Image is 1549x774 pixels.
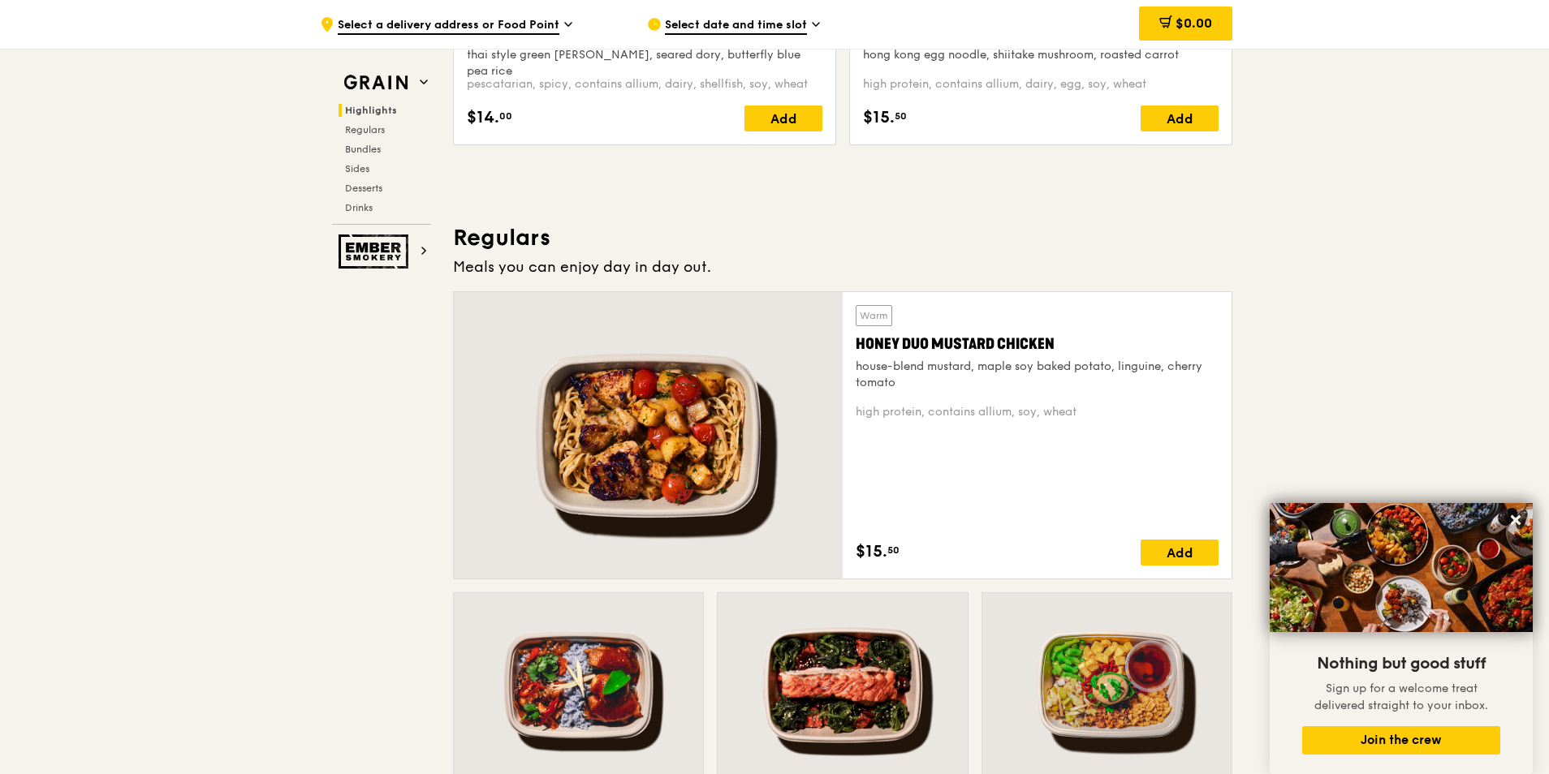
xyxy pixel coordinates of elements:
div: Warm [856,305,892,326]
span: Nothing but good stuff [1317,654,1486,673]
span: Sign up for a welcome treat delivered straight to your inbox. [1314,682,1488,712]
div: hong kong egg noodle, shiitake mushroom, roasted carrot [863,47,1219,63]
div: Meals you can enjoy day in day out. [453,256,1232,278]
span: Highlights [345,105,397,116]
button: Join the crew [1302,726,1500,755]
span: 00 [499,110,512,123]
div: pescatarian, spicy, contains allium, dairy, shellfish, soy, wheat [467,76,822,92]
div: high protein, contains allium, dairy, egg, soy, wheat [863,76,1219,92]
span: Select date and time slot [665,17,807,35]
span: $15. [863,105,895,130]
span: 50 [895,110,907,123]
span: $15. [856,540,887,564]
div: high protein, contains allium, soy, wheat [856,404,1219,420]
span: Desserts [345,183,382,194]
span: $0.00 [1176,15,1212,31]
img: DSC07876-Edit02-Large.jpeg [1270,503,1533,632]
img: Ember Smokery web logo [339,234,413,269]
div: Add [1141,105,1219,131]
span: Bundles [345,144,381,155]
span: 50 [887,544,900,557]
span: Regulars [345,124,385,135]
div: Honey Duo Mustard Chicken [856,333,1219,355]
div: house-blend mustard, maple soy baked potato, linguine, cherry tomato [856,359,1219,391]
div: Add [1141,540,1219,565]
span: Select a delivery address or Food Point [338,17,559,35]
div: thai style green [PERSON_NAME], seared dory, butterfly blue pea rice [467,47,822,80]
img: Grain web logo [339,68,413,97]
span: $14. [467,105,499,130]
button: Close [1503,507,1529,533]
span: Drinks [345,202,373,213]
span: Sides [345,163,369,174]
div: Add [744,105,822,131]
h3: Regulars [453,223,1232,252]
